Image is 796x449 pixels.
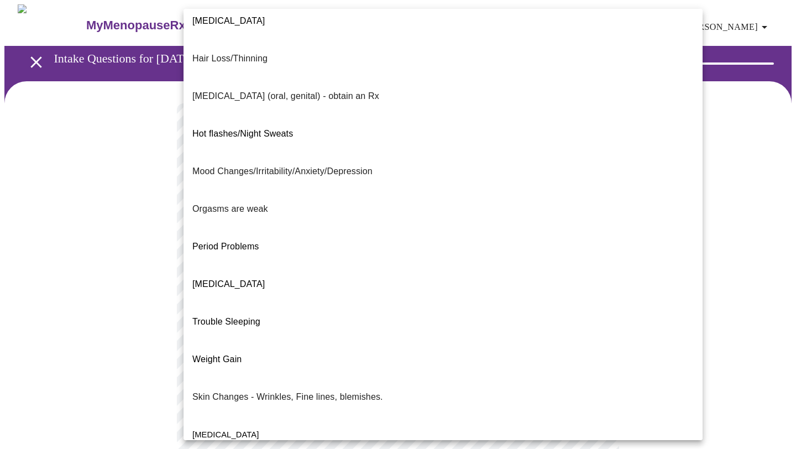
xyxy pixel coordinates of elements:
span: Skin Changes - Wrinkles, Fine lines, blemishes. [192,392,383,401]
p: Hair Loss/Thinning [192,52,268,65]
p: Orgasms are weak [192,202,268,216]
span: Hot flashes/Night Sweats [192,129,293,138]
p: Mood Changes/Irritability/Anxiety/Depression [192,165,373,178]
span: Trouble Sleeping [192,317,260,326]
p: [MEDICAL_DATA] (oral, genital) - obtain an Rx [192,90,379,103]
span: Period Problems [192,242,259,251]
span: Weight Gain [192,354,242,364]
span: [MEDICAL_DATA] [192,16,265,25]
span: [MEDICAL_DATA] [192,279,265,289]
span: [MEDICAL_DATA] [192,430,259,439]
